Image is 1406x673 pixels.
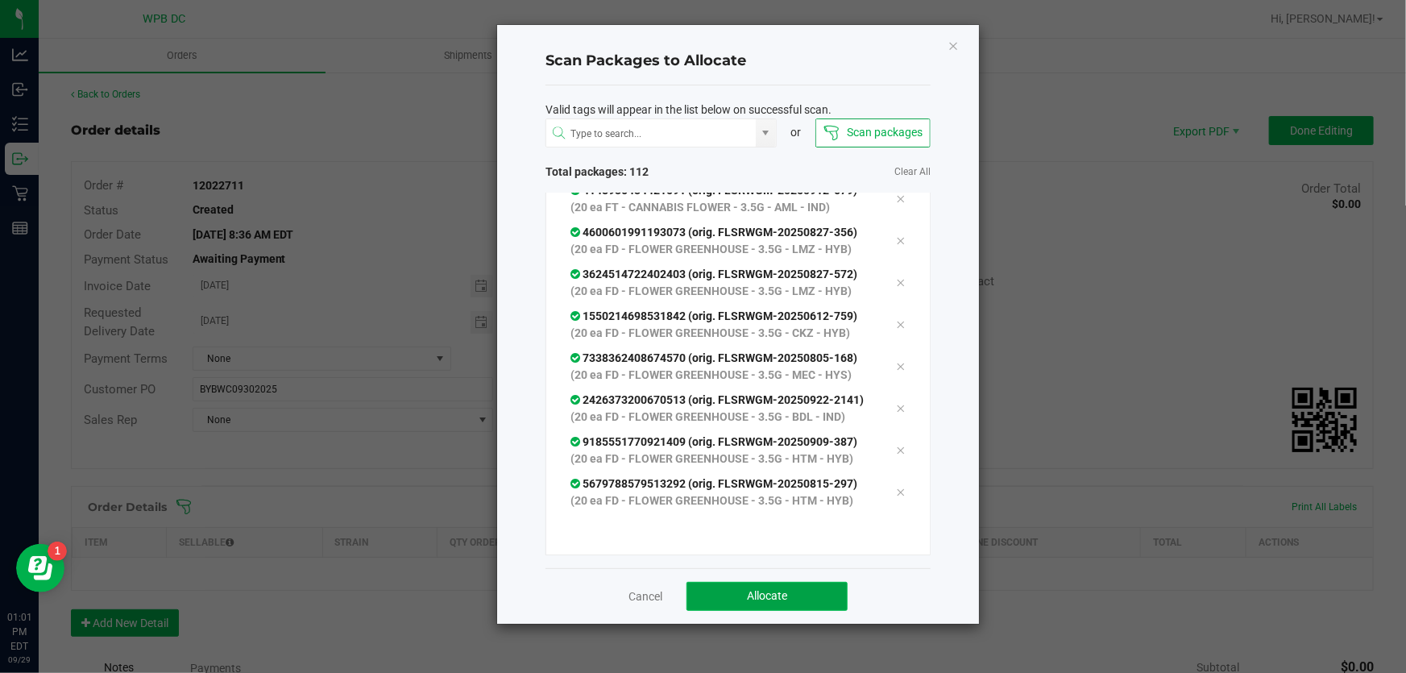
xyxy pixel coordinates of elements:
div: Remove tag [884,190,918,210]
p: (20 ea FD - FLOWER GREENHOUSE - 3.5G - LMZ - HYB) [570,242,872,259]
p: (20 ea FD - FLOWER GREENHOUSE - 3.5G - HTM - HYB) [570,493,872,510]
span: In Sync [570,268,583,281]
span: 1550214698531842 (orig. FLSRWGM-20250612-759) [570,310,857,323]
span: In Sync [570,226,583,239]
span: In Sync [570,394,583,407]
div: Remove tag [884,400,918,419]
div: Remove tag [884,232,918,251]
span: 3624514722402403 (orig. FLSRWGM-20250827-572) [570,268,857,281]
div: Remove tag [884,484,918,503]
span: Valid tags will appear in the list below on successful scan. [545,102,832,118]
div: Remove tag [884,274,918,293]
div: Remove tag [884,358,918,377]
p: (20 ea FD - FLOWER GREENHOUSE - 3.5G - MEC - HYS) [570,368,872,384]
span: In Sync [570,352,583,365]
div: Remove tag [884,316,918,335]
input: NO DATA FOUND [546,119,756,148]
button: Close [948,35,959,55]
p: (20 ea FT - CANNABIS FLOWER - 3.5G - AML - IND) [570,200,872,217]
a: Clear All [894,165,931,179]
span: 2426373200670513 (orig. FLSRWGM-20250922-2141) [570,394,864,407]
p: (20 ea FD - FLOWER GREENHOUSE - 3.5G - HTM - HYB) [570,451,872,468]
h4: Scan Packages to Allocate [545,51,931,72]
button: Allocate [686,582,848,611]
span: In Sync [570,185,583,197]
span: 9185551770921409 (orig. FLSRWGM-20250909-387) [570,436,857,449]
span: 4600601991193073 (orig. FLSRWGM-20250827-356) [570,226,857,239]
button: Scan packages [815,118,931,147]
p: (20 ea FD - FLOWER GREENHOUSE - 3.5G - LMZ - HYB) [570,284,872,301]
span: 4148936434421591 (orig. FLSRWGM-20250912-679) [570,185,857,197]
p: (20 ea FD - FLOWER GREENHOUSE - 3.5G - CKZ - HYB) [570,326,872,343]
span: Allocate [747,589,787,602]
span: Total packages: 112 [545,164,738,181]
p: (20 ea FD - FLOWER GREENHOUSE - 3.5G - BDL - IND) [570,409,872,426]
div: or [777,124,815,141]
span: 5679788579513292 (orig. FLSRWGM-20250815-297) [570,478,857,491]
span: In Sync [570,310,583,323]
span: In Sync [570,436,583,449]
a: Cancel [628,588,662,604]
iframe: Resource center unread badge [48,542,67,561]
iframe: Resource center [16,544,64,592]
div: Remove tag [884,442,918,461]
span: 7338362408674570 (orig. FLSRWGM-20250805-168) [570,352,857,365]
span: In Sync [570,478,583,491]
